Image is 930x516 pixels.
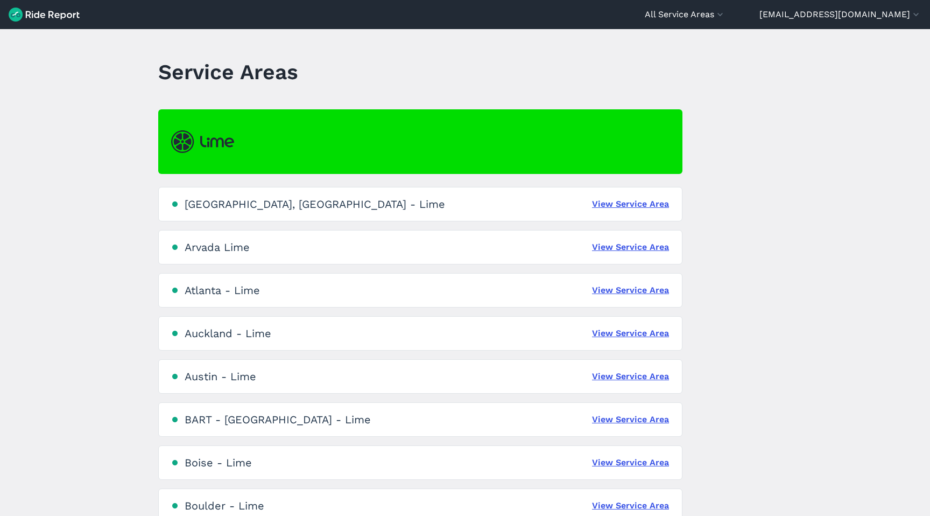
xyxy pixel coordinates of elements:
[759,8,921,21] button: [EMAIL_ADDRESS][DOMAIN_NAME]
[185,327,271,340] div: Auckland - Lime
[645,8,725,21] button: All Service Areas
[592,198,669,211] a: View Service Area
[185,413,371,426] div: BART - [GEOGRAPHIC_DATA] - Lime
[592,327,669,340] a: View Service Area
[9,8,80,22] img: Ride Report
[592,284,669,297] a: View Service Area
[592,456,669,469] a: View Service Area
[185,284,260,297] div: Atlanta - Lime
[185,456,252,469] div: Boise - Lime
[592,370,669,383] a: View Service Area
[592,499,669,512] a: View Service Area
[185,499,264,512] div: Boulder - Lime
[185,198,445,211] div: [GEOGRAPHIC_DATA], [GEOGRAPHIC_DATA] - Lime
[592,413,669,426] a: View Service Area
[158,57,298,87] h1: Service Areas
[185,241,250,254] div: Arvada Lime
[185,370,256,383] div: Austin - Lime
[592,241,669,254] a: View Service Area
[171,130,234,153] img: Lime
